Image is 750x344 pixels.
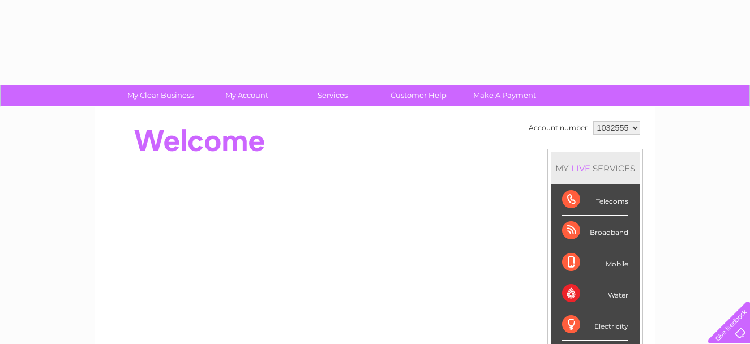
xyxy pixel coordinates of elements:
[562,184,628,216] div: Telecoms
[551,152,640,184] div: MY SERVICES
[200,85,293,106] a: My Account
[372,85,465,106] a: Customer Help
[562,216,628,247] div: Broadband
[562,247,628,278] div: Mobile
[562,309,628,341] div: Electricity
[114,85,207,106] a: My Clear Business
[526,118,590,137] td: Account number
[458,85,551,106] a: Make A Payment
[569,163,593,174] div: LIVE
[286,85,379,106] a: Services
[562,278,628,309] div: Water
